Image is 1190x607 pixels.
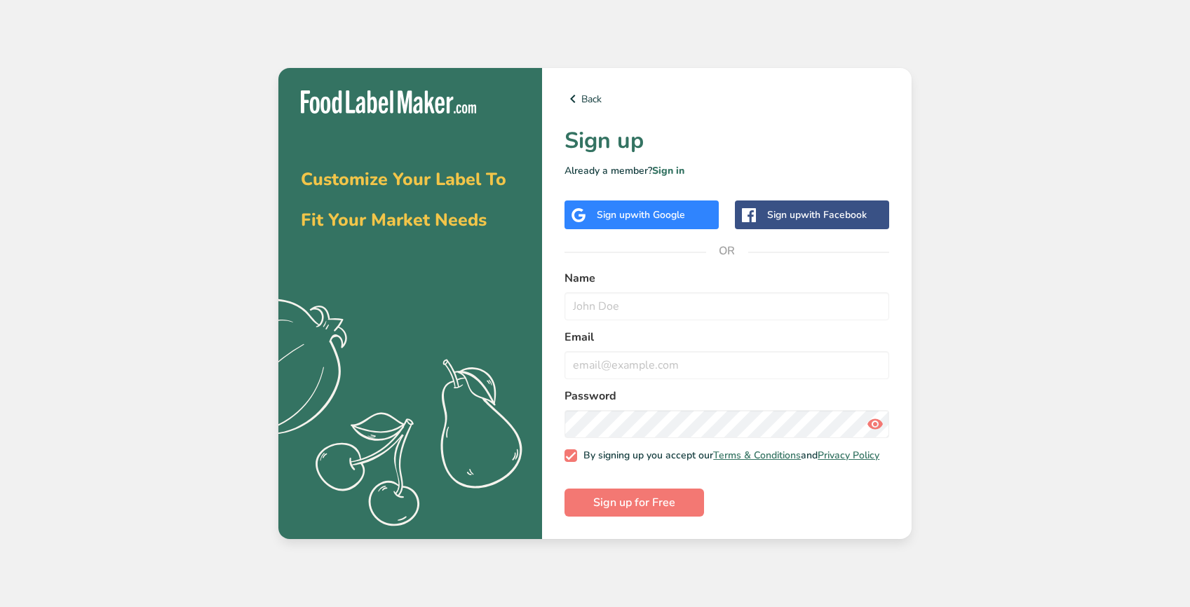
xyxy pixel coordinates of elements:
[564,163,889,178] p: Already a member?
[564,351,889,379] input: email@example.com
[818,449,879,462] a: Privacy Policy
[564,270,889,287] label: Name
[564,90,889,107] a: Back
[630,208,685,221] span: with Google
[564,124,889,158] h1: Sign up
[767,207,867,222] div: Sign up
[713,449,801,462] a: Terms & Conditions
[564,489,704,517] button: Sign up for Free
[564,292,889,320] input: John Doe
[564,329,889,346] label: Email
[652,164,684,177] a: Sign in
[301,90,476,114] img: Food Label Maker
[597,207,685,222] div: Sign up
[564,388,889,404] label: Password
[301,168,506,232] span: Customize Your Label To Fit Your Market Needs
[593,494,675,511] span: Sign up for Free
[577,449,880,462] span: By signing up you accept our and
[801,208,867,221] span: with Facebook
[706,230,748,272] span: OR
